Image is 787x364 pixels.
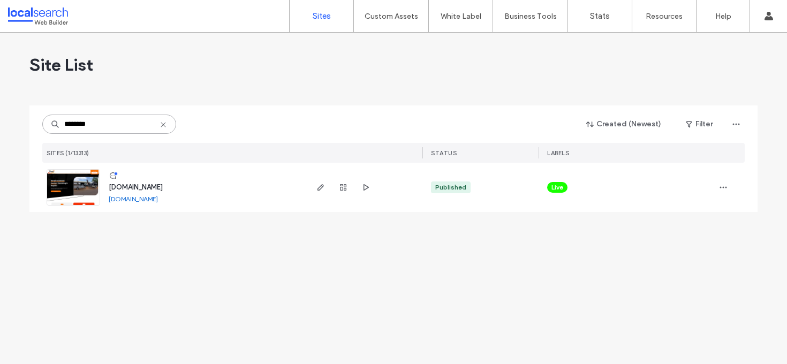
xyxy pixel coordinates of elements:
[435,183,466,192] div: Published
[431,149,457,157] span: STATUS
[577,116,671,133] button: Created (Newest)
[29,54,93,75] span: Site List
[109,183,163,191] a: [DOMAIN_NAME]
[675,116,723,133] button: Filter
[504,12,557,21] label: Business Tools
[547,149,569,157] span: LABELS
[715,12,731,21] label: Help
[441,12,481,21] label: White Label
[25,7,47,17] span: Help
[109,195,158,203] a: [DOMAIN_NAME]
[313,11,331,21] label: Sites
[47,149,89,157] span: SITES (1/13313)
[551,183,563,192] span: Live
[365,12,418,21] label: Custom Assets
[646,12,683,21] label: Resources
[590,11,610,21] label: Stats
